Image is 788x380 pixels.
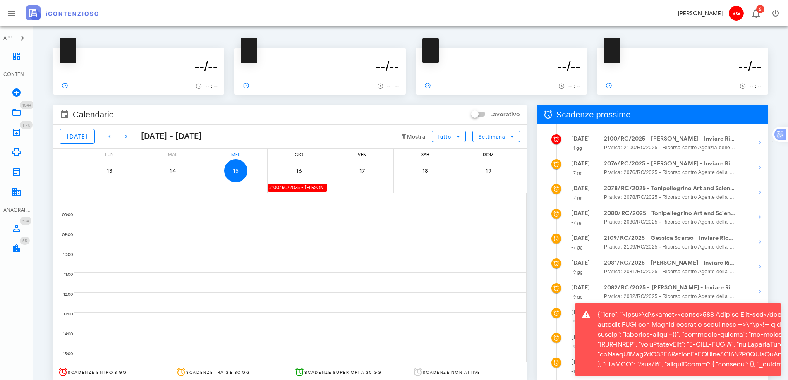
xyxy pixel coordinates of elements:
h3: --/-- [241,58,399,74]
span: ------ [241,82,265,89]
div: gio [268,149,331,159]
div: [PERSON_NAME] [678,9,723,18]
span: Distintivo [756,5,764,13]
span: Pratica: 2082/RC/2025 - Ricorso contro Agente della Riscossione - prov. di [GEOGRAPHIC_DATA] [604,292,735,301]
button: Mostra dettagli [752,234,768,250]
strong: 2081/RC/2025 - [PERSON_NAME] - Inviare Ricorso [604,258,735,268]
a: ------ [422,80,450,91]
small: -7 gg [571,195,583,201]
span: BG [729,6,744,21]
span: Pratica: 2081/RC/2025 - Ricorso contro Agente della Riscossione - prov. di [GEOGRAPHIC_DATA] [604,268,735,276]
span: Pratica: 2078/RC/2025 - Ricorso contro Agente della Riscossione - prov. di [GEOGRAPHIC_DATA] [604,193,735,201]
div: [DATE] - [DATE] [134,130,202,143]
h3: --/-- [60,58,218,74]
div: mer [204,149,267,159]
strong: [DATE] [571,135,590,142]
span: 17 [351,167,374,174]
span: Scadenze prossime [556,108,631,121]
a: ------ [60,80,87,91]
button: Distintivo [746,3,766,23]
div: 10:00 [53,250,74,259]
strong: [DATE] [571,210,590,217]
span: [DATE] [67,133,88,140]
button: Mostra dettagli [752,184,768,201]
button: Tutto [432,131,466,142]
span: Distintivo [20,101,34,109]
button: 19 [477,159,500,182]
span: Pratica: 2076/RC/2025 - Ricorso contro Agente della Riscossione - prov. di [GEOGRAPHIC_DATA] [604,168,735,177]
small: Mostra [407,134,425,140]
small: -7 gg [571,170,583,176]
span: 1044 [22,103,31,108]
strong: [DATE] [571,284,590,291]
small: -9 gg [571,269,583,275]
div: 2100/RC/2025 - [PERSON_NAME] - Inviare Ricorso [268,184,327,191]
div: 13:00 [53,310,74,319]
span: 574 [22,218,29,224]
span: Distintivo [20,121,33,129]
div: 14:00 [53,330,74,339]
div: sab [394,149,457,159]
span: Scadenze tra 3 e 30 gg [186,370,250,375]
div: ven [331,149,394,159]
span: 55 [22,238,27,244]
button: Mostra dettagli [752,159,768,176]
small: -9 gg [571,294,583,300]
span: Distintivo [20,237,30,245]
span: ------ [422,82,446,89]
div: mar [141,149,204,159]
small: -7 gg [571,220,583,225]
div: lun [78,149,141,159]
strong: 2078/RC/2025 - Tonipellegrino Art and Science for Haird - Inviare Ricorso [604,184,735,193]
span: -- : -- [387,83,399,89]
p: -------------- [60,51,218,58]
h3: --/-- [422,58,580,74]
span: 19 [477,167,500,174]
span: Tutto [437,134,451,140]
span: ------ [60,82,84,89]
span: -- : -- [568,83,580,89]
button: Mostra dettagli [752,258,768,275]
strong: 2082/RC/2025 - [PERSON_NAME] - Inviare Ricorso [604,283,735,292]
span: Scadenze non attive [423,370,481,375]
h3: --/-- [604,58,762,74]
span: ------ [604,82,628,89]
span: 1170 [22,122,30,128]
span: 18 [414,167,437,174]
button: 15 [224,159,247,182]
span: Scadenze superiori a 30 gg [304,370,381,375]
button: Mostra dettagli [752,209,768,225]
span: -- : -- [206,83,218,89]
strong: 2080/RC/2025 - Tonipellegrino Art and Science for Haird - Inviare Ricorso [604,209,735,218]
span: 16 [287,167,311,174]
strong: [DATE] [571,160,590,167]
div: CONTENZIOSO [3,71,30,78]
p: -------------- [604,51,762,58]
button: 18 [414,159,437,182]
div: 08:00 [53,210,74,220]
button: Mostra dettagli [752,134,768,151]
span: Pratica: 2100/RC/2025 - Ricorso contro Agenzia delle Entrate - Ufficio Territoriale di [GEOGRAPHI... [604,143,735,152]
span: 14 [161,167,184,174]
strong: [DATE] [571,234,590,241]
span: Pratica: 2080/RC/2025 - Ricorso contro Agente della Riscossione - prov. di [GEOGRAPHIC_DATA] [604,218,735,226]
button: 17 [351,159,374,182]
span: Distintivo [20,217,31,225]
span: 13 [98,167,121,174]
a: ------ [604,80,631,91]
span: Calendario [73,108,114,121]
p: -------------- [422,51,580,58]
span: 15 [224,167,247,174]
strong: 2109/RC/2025 - Gessica Scarso - Inviare Ricorso [604,234,735,243]
button: Settimana [472,131,520,142]
span: Settimana [478,134,505,140]
small: -7 gg [571,244,583,250]
span: Scadenze entro 3 gg [68,370,127,375]
button: 13 [98,159,121,182]
p: -------------- [241,51,399,58]
small: -1 gg [571,145,582,151]
div: 09:00 [53,230,74,239]
div: 12:00 [53,290,74,299]
label: Lavorativo [490,110,520,119]
div: 15:00 [53,349,74,358]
